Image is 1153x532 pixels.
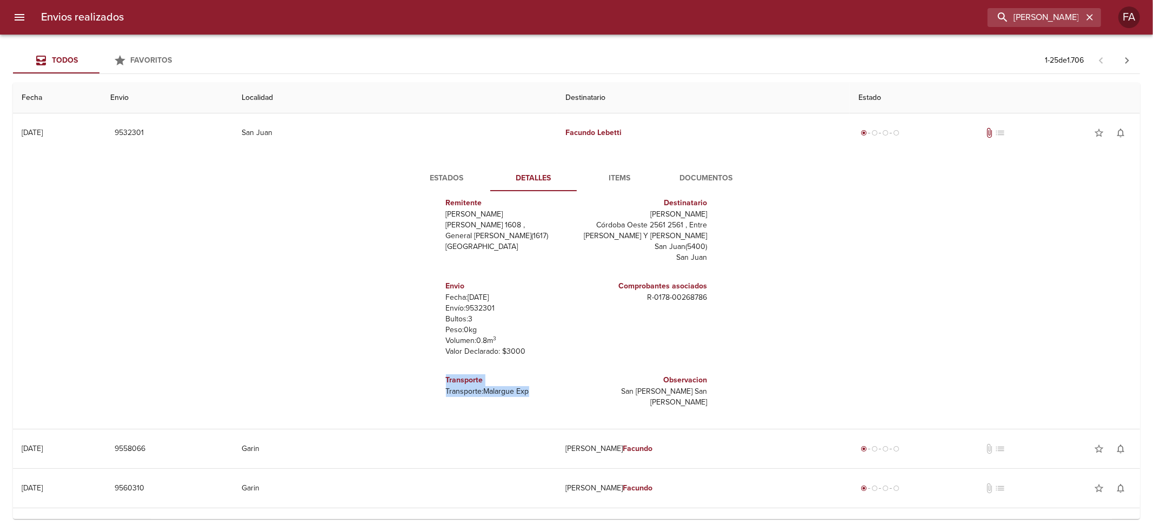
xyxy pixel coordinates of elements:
[893,446,899,452] span: radio_button_unchecked
[446,314,572,325] p: Bultos: 3
[446,374,572,386] h6: Transporte
[858,127,902,138] div: Generado
[1110,122,1131,144] button: Activar notificaciones
[233,113,557,152] td: San Juan
[1045,55,1084,66] p: 1 - 25 de 1.706
[497,172,570,185] span: Detalles
[1088,55,1114,65] span: Pagina anterior
[446,386,572,397] p: Transporte: Malargue Exp
[598,128,622,137] em: Lebetti
[446,209,572,220] p: [PERSON_NAME]
[861,485,867,491] span: radio_button_checked
[410,172,484,185] span: Estados
[557,83,850,113] th: Destinatario
[623,483,652,493] em: Facundo
[102,83,233,113] th: Envio
[41,9,124,26] h6: Envios realizados
[446,292,572,303] p: Fecha: [DATE]
[1094,127,1104,138] span: star_border
[115,126,144,140] span: 9532301
[984,443,995,454] span: No tiene documentos adjuntos
[446,231,572,241] p: General [PERSON_NAME] ( 1617 )
[882,485,889,491] span: radio_button_unchecked
[871,446,878,452] span: radio_button_unchecked
[6,4,32,30] button: menu
[893,485,899,491] span: radio_button_unchecked
[858,443,902,454] div: Generado
[566,128,596,137] em: Facundo
[557,469,850,508] td: [PERSON_NAME]
[404,165,750,191] div: Tabs detalle de guia
[581,252,708,263] p: San Juan
[995,443,1005,454] span: No tiene pedido asociado
[850,83,1140,113] th: Estado
[995,127,1005,138] span: No tiene pedido asociado
[446,303,572,314] p: Envío: 9532301
[581,374,708,386] h6: Observacion
[13,83,102,113] th: Fecha
[1115,443,1126,454] span: notifications_none
[446,335,572,346] p: Volumen: 0.8 m
[22,444,43,453] div: [DATE]
[110,123,148,143] button: 9532301
[882,446,889,452] span: radio_button_unchecked
[623,444,652,453] em: Facundo
[1110,438,1131,460] button: Activar notificaciones
[1088,438,1110,460] button: Agregar a favoritos
[984,483,995,494] span: No tiene documentos adjuntos
[115,442,145,456] span: 9558066
[22,483,43,493] div: [DATE]
[581,209,708,220] p: [PERSON_NAME]
[52,56,78,65] span: Todos
[1088,477,1110,499] button: Agregar a favoritos
[1118,6,1140,28] div: FA
[581,220,708,241] p: Córdoba Oeste 2561 2561 , Entre [PERSON_NAME] Y [PERSON_NAME]
[988,8,1083,27] input: buscar
[110,479,149,499] button: 9560310
[871,485,878,491] span: radio_button_unchecked
[115,482,144,495] span: 9560310
[1115,127,1126,138] span: notifications_none
[446,346,572,357] p: Valor Declarado: $ 3000
[446,241,572,252] p: [GEOGRAPHIC_DATA]
[233,469,557,508] td: Garin
[984,127,995,138] span: Tiene documentos adjuntos
[581,197,708,209] h6: Destinatario
[583,172,657,185] span: Items
[1114,48,1140,73] span: Pagina siguiente
[446,280,572,292] h6: Envio
[581,386,708,408] p: San [PERSON_NAME] San [PERSON_NAME]
[882,130,889,136] span: radio_button_unchecked
[233,83,557,113] th: Localidad
[446,197,572,209] h6: Remitente
[131,56,172,65] span: Favoritos
[670,172,743,185] span: Documentos
[494,335,497,342] sup: 3
[581,241,708,252] p: San Juan ( 5400 )
[446,325,572,335] p: Peso: 0 kg
[1115,483,1126,494] span: notifications_none
[581,292,708,303] p: R - 0178 - 00268786
[1094,483,1104,494] span: star_border
[22,128,43,137] div: [DATE]
[995,483,1005,494] span: No tiene pedido asociado
[233,429,557,468] td: Garin
[557,429,850,468] td: [PERSON_NAME]
[1118,6,1140,28] div: Abrir información de usuario
[861,446,867,452] span: radio_button_checked
[893,130,899,136] span: radio_button_unchecked
[1094,443,1104,454] span: star_border
[1088,122,1110,144] button: Agregar a favoritos
[858,483,902,494] div: Generado
[871,130,878,136] span: radio_button_unchecked
[861,130,867,136] span: radio_button_checked
[581,280,708,292] h6: Comprobantes asociados
[1110,477,1131,499] button: Activar notificaciones
[446,220,572,231] p: [PERSON_NAME] 1608 ,
[13,48,186,73] div: Tabs Envios
[110,439,150,459] button: 9558066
